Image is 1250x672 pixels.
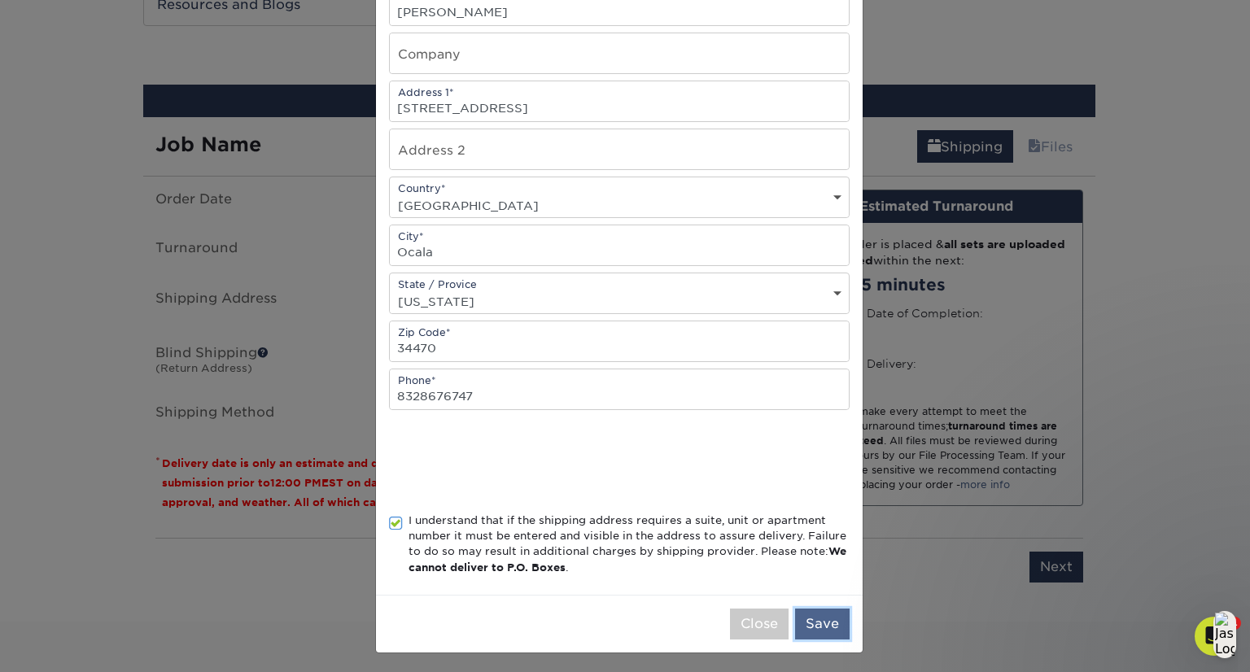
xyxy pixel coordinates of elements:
button: Close [730,609,789,639]
div: I understand that if the shipping address requires a suite, unit or apartment number it must be e... [409,513,850,576]
button: Save [795,609,850,639]
iframe: reCAPTCHA [389,430,636,493]
b: We cannot deliver to P.O. Boxes [409,545,846,573]
iframe: Intercom live chat [1195,617,1234,656]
